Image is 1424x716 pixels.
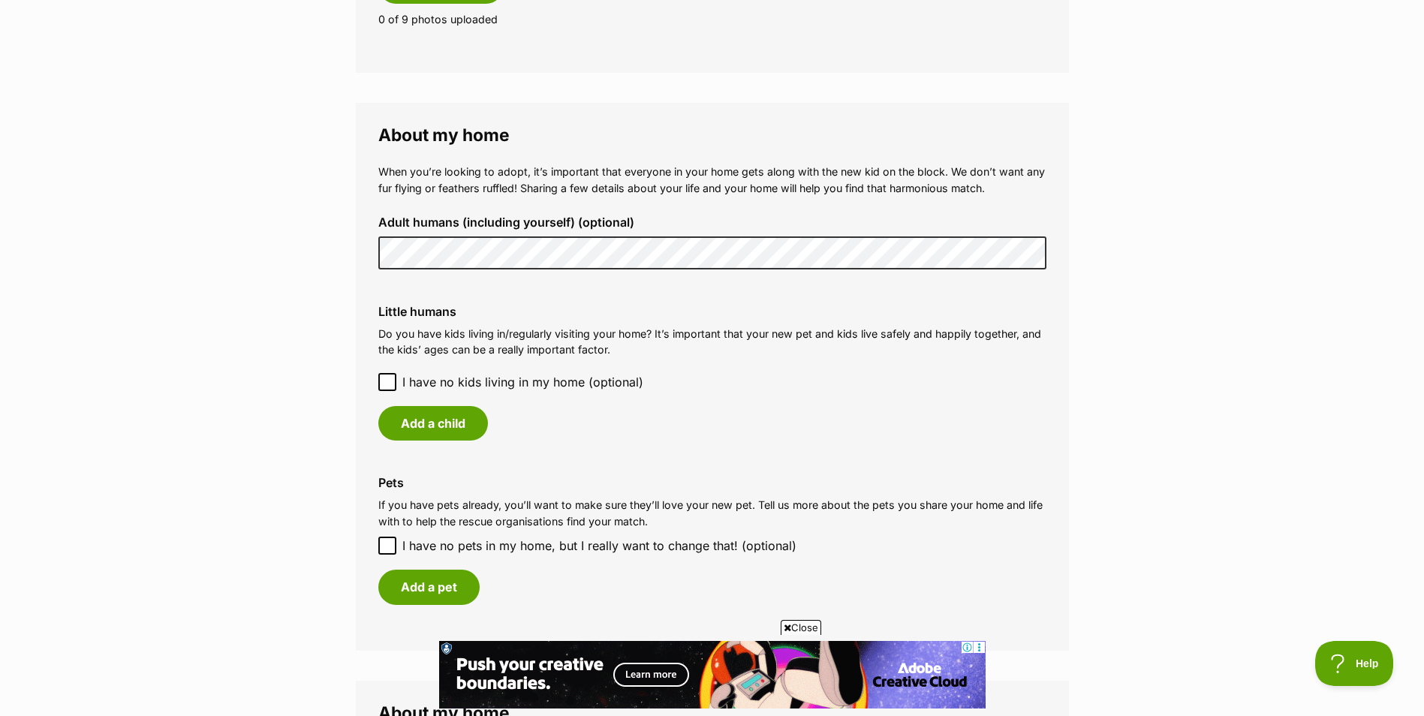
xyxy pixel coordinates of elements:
p: If you have pets already, you’ll want to make sure they’ll love your new pet. Tell us more about ... [378,497,1046,529]
span: Close [781,620,821,635]
label: Little humans [378,305,1046,318]
p: When you’re looking to adopt, it’s important that everyone in your home gets along with the new k... [378,164,1046,196]
legend: About my home [378,125,1046,145]
button: Add a child [378,406,488,441]
label: Pets [378,476,1046,489]
span: I have no kids living in my home (optional) [402,373,643,391]
p: Do you have kids living in/regularly visiting your home? It’s important that your new pet and kid... [378,326,1046,358]
p: 0 of 9 photos uploaded [378,11,1046,27]
iframe: Help Scout Beacon - Open [1315,641,1394,686]
label: Adult humans (including yourself) (optional) [378,215,1046,229]
span: I have no pets in my home, but I really want to change that! (optional) [402,537,796,555]
iframe: Advertisement [439,641,986,708]
fieldset: About my home [356,103,1069,650]
button: Add a pet [378,570,480,604]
